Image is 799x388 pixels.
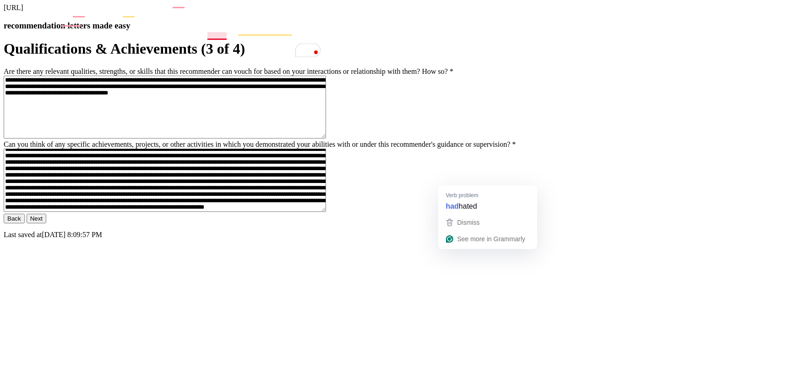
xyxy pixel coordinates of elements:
p: Last saved at [DATE] 8:09:57 PM [4,231,795,239]
button: Back [4,214,25,223]
h1: Qualifications & Achievements (3 of 4) [4,40,795,57]
span: [URL] [4,4,23,11]
label: Are there any relevant qualities, strengths, or skills that this recommender can vouch for based ... [4,67,453,75]
textarea: To enrich screen reader interactions, please activate Accessibility in Grammarly extension settings [4,76,326,139]
button: Next [27,214,46,223]
label: Can you think of any specific achievements, projects, or other activities in which you demonstrat... [4,140,516,148]
textarea: To enrich screen reader interactions, please activate Accessibility in Grammarly extension settings [4,149,326,212]
h3: recommendation letters made easy [4,21,795,31]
